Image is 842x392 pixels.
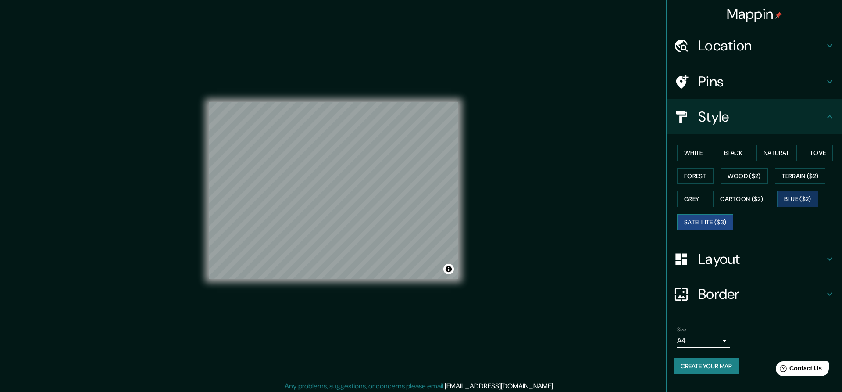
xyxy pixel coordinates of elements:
div: Style [667,99,842,134]
canvas: Map [209,102,458,279]
h4: Mappin [727,5,782,23]
h4: Layout [698,250,824,268]
div: Border [667,277,842,312]
button: White [677,145,710,161]
div: Pins [667,64,842,99]
a: [EMAIL_ADDRESS][DOMAIN_NAME] [445,381,553,391]
button: Grey [677,191,706,207]
div: . [556,381,557,392]
label: Size [677,326,686,334]
h4: Border [698,285,824,303]
div: Location [667,28,842,63]
button: Create your map [674,358,739,374]
button: Terrain ($2) [775,168,826,184]
button: Wood ($2) [721,168,768,184]
h4: Location [698,37,824,54]
button: Cartoon ($2) [713,191,770,207]
button: Toggle attribution [443,264,454,274]
button: Satellite ($3) [677,214,733,230]
h4: Pins [698,73,824,90]
div: Layout [667,241,842,277]
p: Any problems, suggestions, or concerns please email . [285,381,554,392]
div: A4 [677,334,730,348]
button: Black [717,145,750,161]
h4: Style [698,108,824,126]
button: Natural [756,145,797,161]
div: . [554,381,556,392]
button: Forest [677,168,714,184]
img: pin-icon.png [775,12,782,19]
iframe: Help widget launcher [764,358,832,382]
button: Blue ($2) [777,191,818,207]
button: Love [804,145,833,161]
